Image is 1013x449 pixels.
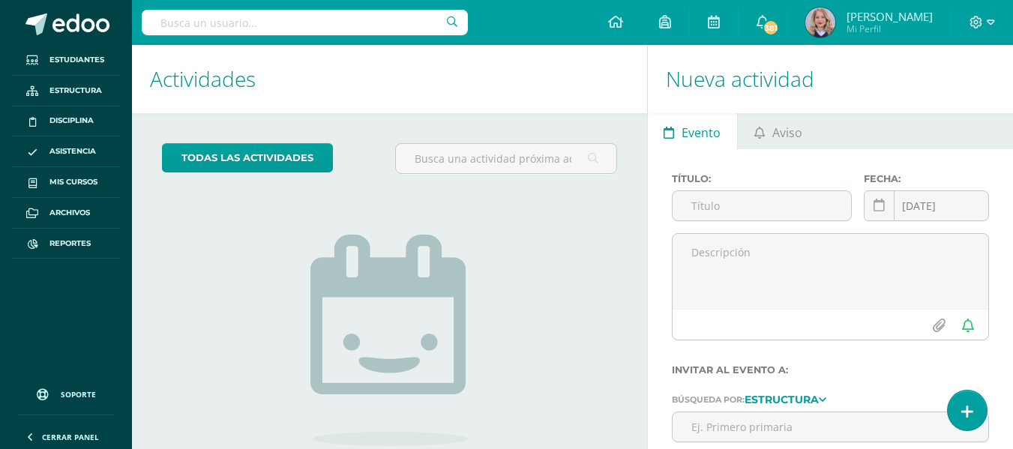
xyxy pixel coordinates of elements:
[61,389,96,400] span: Soporte
[18,374,114,411] a: Soporte
[12,106,120,137] a: Disciplina
[42,432,99,442] span: Cerrar panel
[772,115,802,151] span: Aviso
[763,19,779,36] span: 381
[12,229,120,259] a: Reportes
[49,85,102,97] span: Estructura
[12,76,120,106] a: Estructura
[673,191,851,220] input: Título
[673,412,988,442] input: Ej. Primero primaria
[672,364,989,376] label: Invitar al evento a:
[12,167,120,198] a: Mis cursos
[49,115,94,127] span: Disciplina
[738,113,818,149] a: Aviso
[142,10,468,35] input: Busca un usuario...
[12,136,120,167] a: Asistencia
[847,22,933,35] span: Mi Perfil
[12,198,120,229] a: Archivos
[396,144,616,173] input: Busca una actividad próxima aquí...
[49,54,104,66] span: Estudiantes
[49,176,97,188] span: Mis cursos
[864,173,989,184] label: Fecha:
[49,207,90,219] span: Archivos
[745,394,826,404] a: Estructura
[666,45,995,113] h1: Nueva actividad
[49,238,91,250] span: Reportes
[847,9,933,24] span: [PERSON_NAME]
[672,173,852,184] label: Título:
[745,393,819,406] strong: Estructura
[150,45,629,113] h1: Actividades
[162,143,333,172] a: todas las Actividades
[12,45,120,76] a: Estudiantes
[865,191,988,220] input: Fecha de entrega
[805,7,835,37] img: 93377adddd9ef611e210f3399aac401b.png
[682,115,721,151] span: Evento
[49,145,96,157] span: Asistencia
[672,394,745,405] span: Búsqueda por:
[310,235,468,446] img: no_activities.png
[648,113,737,149] a: Evento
